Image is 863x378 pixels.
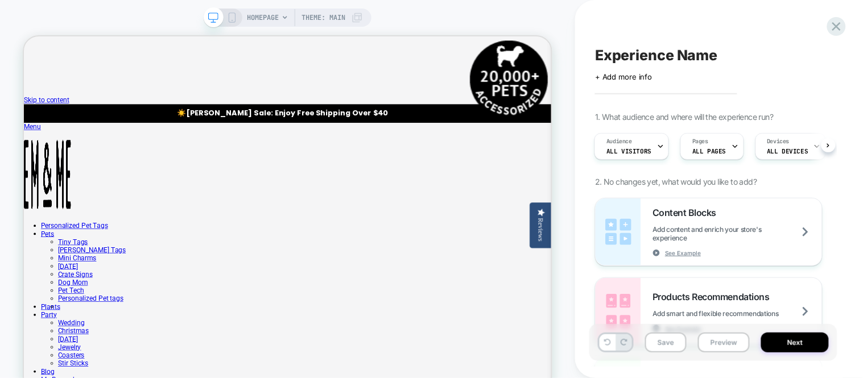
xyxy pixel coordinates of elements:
[595,72,652,81] span: + Add more info
[23,258,40,269] a: Pets
[606,147,651,155] span: All Visitors
[23,247,112,258] a: Personalized Pet Tags
[653,291,775,302] span: Products Recommendations
[595,47,717,64] span: Experience Name
[767,147,808,155] span: ALL DEVICES
[653,207,722,218] span: Content Blocks
[46,344,133,355] a: Personalized Pet tags
[46,290,97,301] a: Mini Charms
[665,249,701,257] span: See Example
[692,147,726,155] span: ALL PAGES
[698,333,750,352] button: Preview
[46,312,92,323] a: Crate Signs
[595,112,773,122] span: 1. What audience and where will the experience run?
[46,269,85,280] a: Tiny Tags
[761,333,829,352] button: Next
[692,138,708,146] span: Pages
[46,334,80,344] a: Pet Tech
[606,138,632,146] span: Audience
[46,280,136,290] a: [PERSON_NAME] Tags
[302,9,345,27] span: Theme: MAIN
[13,95,677,110] div: ☀️[PERSON_NAME] Sale: Enjoy Free Shipping Over $40
[767,138,790,146] span: Devices
[23,366,44,377] a: Party
[653,309,807,318] span: Add smart and flexible recommendations
[46,301,72,312] a: [DATE]
[594,5,700,110] img: Pet tag Count
[653,225,822,242] span: Add content and enrich your store's experience
[684,242,694,273] div: Reviews
[46,323,85,334] a: Dog Mom
[247,9,279,27] span: HOMEPAGE
[645,333,687,352] button: Save
[23,355,48,366] a: Plants
[595,177,757,186] span: 2. No changes yet, what would you like to add?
